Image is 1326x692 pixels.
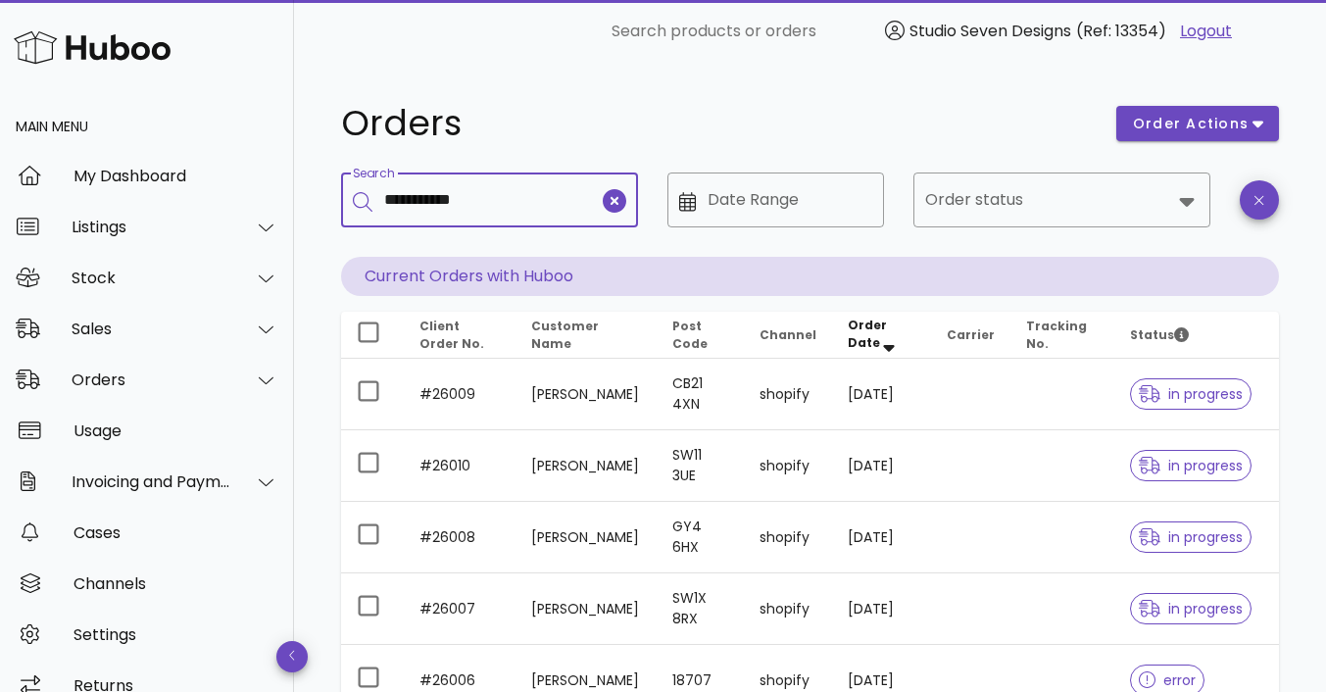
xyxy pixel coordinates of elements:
[1116,106,1279,141] button: order actions
[1180,20,1232,43] a: Logout
[516,502,656,573] td: [PERSON_NAME]
[657,502,744,573] td: GY4 6HX
[744,430,832,502] td: shopify
[516,573,656,645] td: [PERSON_NAME]
[74,523,278,542] div: Cases
[1139,602,1243,616] span: in progress
[404,359,516,430] td: #26009
[516,312,656,359] th: Customer Name
[657,430,744,502] td: SW11 3UE
[1139,387,1243,401] span: in progress
[1132,114,1250,134] span: order actions
[1026,318,1087,352] span: Tracking No.
[657,359,744,430] td: CB21 4XN
[341,106,1093,141] h1: Orders
[74,625,278,644] div: Settings
[74,167,278,185] div: My Dashboard
[832,359,931,430] td: [DATE]
[1010,312,1114,359] th: Tracking No.
[419,318,484,352] span: Client Order No.
[909,20,1071,42] span: Studio Seven Designs
[531,318,599,352] span: Customer Name
[832,502,931,573] td: [DATE]
[72,269,231,287] div: Stock
[832,573,931,645] td: [DATE]
[744,502,832,573] td: shopify
[832,430,931,502] td: [DATE]
[404,430,516,502] td: #26010
[760,326,816,343] span: Channel
[404,312,516,359] th: Client Order No.
[72,472,231,491] div: Invoicing and Payments
[744,359,832,430] td: shopify
[672,318,708,352] span: Post Code
[931,312,1010,359] th: Carrier
[353,167,394,181] label: Search
[516,430,656,502] td: [PERSON_NAME]
[1139,530,1243,544] span: in progress
[744,573,832,645] td: shopify
[341,257,1279,296] p: Current Orders with Huboo
[913,173,1210,227] div: Order status
[1130,326,1189,343] span: Status
[603,189,626,213] button: clear icon
[74,421,278,440] div: Usage
[14,26,171,69] img: Huboo Logo
[404,573,516,645] td: #26007
[947,326,995,343] span: Carrier
[404,502,516,573] td: #26008
[1114,312,1279,359] th: Status
[657,573,744,645] td: SW1X 8RX
[1139,459,1243,472] span: in progress
[1076,20,1166,42] span: (Ref: 13354)
[657,312,744,359] th: Post Code
[516,359,656,430] td: [PERSON_NAME]
[1139,673,1197,687] span: error
[72,371,231,389] div: Orders
[72,218,231,236] div: Listings
[744,312,832,359] th: Channel
[72,320,231,338] div: Sales
[848,317,887,351] span: Order Date
[74,574,278,593] div: Channels
[832,312,931,359] th: Order Date: Sorted descending. Activate to remove sorting.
